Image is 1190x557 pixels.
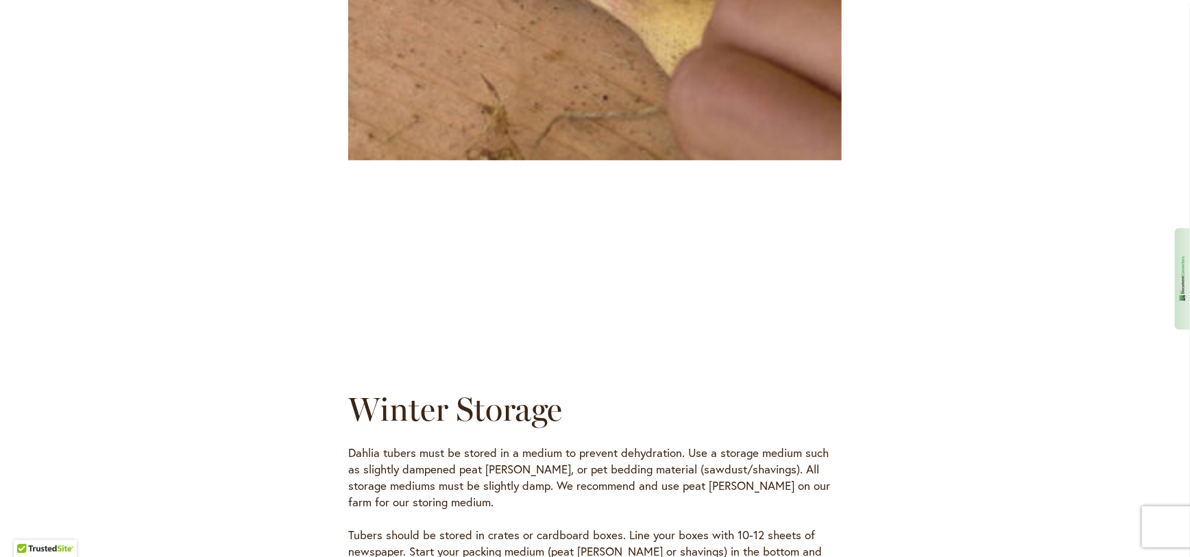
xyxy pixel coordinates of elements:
h2: Winter Storage [348,390,842,428]
p: Dahlia tubers must be stored in a medium to prevent dehydration. Use a storage medium such as sli... [348,445,842,510]
img: 1EdhxLVo1YiRZ3Z8BN9RqzlQoUKFChUqVNCHvwChSTTdtRxrrAAAAABJRU5ErkJggg== [1178,255,1187,302]
iframe: How to dig and divide your dahlias in the spring! [348,177,842,369]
